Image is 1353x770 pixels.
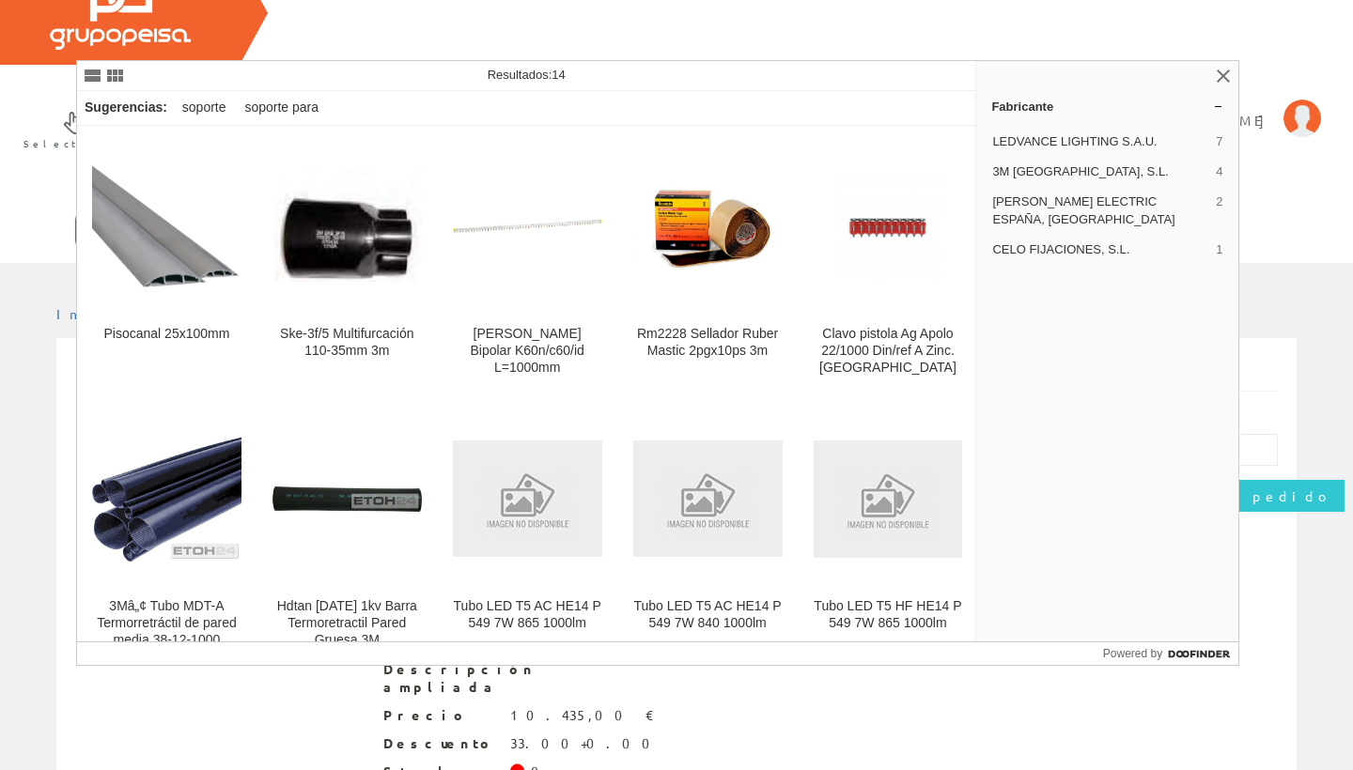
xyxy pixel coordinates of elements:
div: 10.435,00 € [510,706,655,725]
span: Powered by [1103,645,1162,662]
a: Inicio [56,305,136,322]
img: Tubo LED T5 HF HE14 P 549 7W 865 1000lm [814,440,963,557]
img: Tubo LED T5 AC HE14 P 549 7W 865 1000lm [453,440,602,557]
a: Tubo LED T5 HF HE14 P 549 7W 865 1000lm Tubo LED T5 HF HE14 P 549 7W 865 1000lm [799,399,978,670]
div: Tubo LED T5 AC HE14 P 549 7W 840 1000lm [633,598,783,632]
div: Sugerencias: [77,95,171,121]
a: Tubo LED T5 AC HE14 P 549 7W 865 1000lm Tubo LED T5 AC HE14 P 549 7W 865 1000lm [438,399,617,670]
div: Pisocanal 25x100mm [92,326,241,343]
img: Peine Bipolar K60n/c60/id L=1000mm [453,152,602,301]
div: soporte para [237,91,326,125]
span: Precio [383,706,496,725]
div: Rm2228 Sellador Ruber Mastic 2pgx10ps 3m [633,326,783,360]
div: soporte [175,91,234,125]
span: 2 [1216,193,1222,227]
div: 3Mâ„¢ Tubo MDT-A Termorretráctil de pared media 38-12-1000 [92,598,241,649]
span: 4 [1216,163,1222,180]
a: Powered by [1103,642,1239,665]
a: Tubo LED T5 AC HE14 P 549 7W 840 1000lm Tubo LED T5 AC HE14 P 549 7W 840 1000lm [618,399,798,670]
a: Clavo pistola Ag Apolo 22/1000 Din/ref A Zinc. Apolo Clavo pistola Ag Apolo 22/1000 Din/ref A Zin... [799,127,978,398]
a: Fabricante [976,91,1238,121]
img: Pisocanal 25x100mm [92,152,241,301]
span: 1 [1216,241,1222,258]
a: Peine Bipolar K60n/c60/id L=1000mm [PERSON_NAME] Bipolar K60n/c60/id L=1000mm [438,127,617,398]
img: Tubo LED T5 AC HE14 P 549 7W 840 1000lm [633,440,783,557]
a: Ske-3f/5 Multifurcación 110-35mm 3m Ske-3f/5 Multifurcación 110-35mm 3m [257,127,437,398]
div: [PERSON_NAME] Bipolar K60n/c60/id L=1000mm [453,326,602,377]
div: Tubo LED T5 AC HE14 P 549 7W 865 1000lm [453,598,602,632]
img: 3Mâ„¢ Tubo MDT-A Termorretráctil de pared media 38-12-1000 [92,437,241,562]
a: Rm2228 Sellador Ruber Mastic 2pgx10ps 3m Rm2228 Sellador Ruber Mastic 2pgx10ps 3m [618,127,798,398]
div: Hdtan [DATE] 1kv Barra Termoretractil Pared Gruesa 3M [272,598,422,649]
div: 33.00+0.00 [510,734,661,753]
a: Hdtan 12-3-1000 1kv Barra Termoretractil Pared Gruesa 3M Hdtan [DATE] 1kv Barra Termoretractil Pa... [257,399,437,670]
span: 14 [552,68,565,82]
span: Descripción ampliada [383,660,496,698]
span: 7 [1216,133,1222,150]
img: Rm2228 Sellador Ruber Mastic 2pgx10ps 3m [633,152,783,301]
a: Pisocanal 25x100mm Pisocanal 25x100mm [77,127,257,398]
img: Hdtan 12-3-1000 1kv Barra Termoretractil Pared Gruesa 3M [272,486,422,511]
div: Tubo LED T5 HF HE14 P 549 7W 865 1000lm [814,598,963,632]
img: Ske-3f/5 Multifurcación 110-35mm 3m [272,171,422,282]
span: Selectores [23,134,125,153]
a: 3Mâ„¢ Tubo MDT-A Termorretráctil de pared media 38-12-1000 3Mâ„¢ Tubo MDT-A Termorretráctil de pa... [77,399,257,670]
span: Descuento [383,734,496,753]
span: 3M [GEOGRAPHIC_DATA], S.L. [992,163,1208,180]
span: CELO FIJACIONES, S.L. [992,241,1208,258]
div: Ske-3f/5 Multifurcación 110-35mm 3m [272,326,422,360]
span: Resultados: [488,68,566,82]
a: Selectores [5,96,134,161]
span: [PERSON_NAME] ELECTRIC ESPAÑA, [GEOGRAPHIC_DATA] [992,193,1208,227]
img: Clavo pistola Ag Apolo 22/1000 Din/ref A Zinc. Apolo [814,173,963,280]
div: Clavo pistola Ag Apolo 22/1000 Din/ref A Zinc. [GEOGRAPHIC_DATA] [814,326,963,377]
span: LEDVANCE LIGHTING S.A.U. [992,133,1208,150]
